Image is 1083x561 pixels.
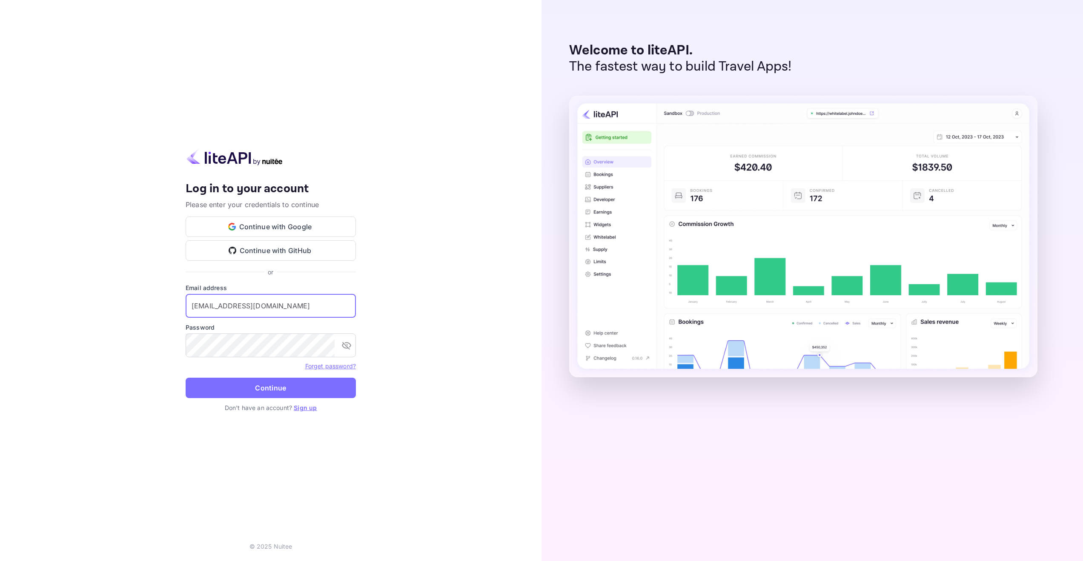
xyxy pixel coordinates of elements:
p: or [268,268,273,276]
p: Welcome to liteAPI. [569,43,792,59]
a: Sign up [294,404,317,411]
label: Password [186,323,356,332]
p: Please enter your credentials to continue [186,199,356,210]
button: Continue with GitHub [186,240,356,261]
h4: Log in to your account [186,182,356,196]
button: Continue with Google [186,216,356,237]
label: Email address [186,283,356,292]
button: Continue [186,378,356,398]
p: The fastest way to build Travel Apps! [569,59,792,75]
a: Forget password? [305,362,356,370]
p: © 2025 Nuitee [249,542,292,551]
img: liteapi [186,149,284,165]
p: Don't have an account? [186,403,356,412]
button: toggle password visibility [338,337,355,354]
input: Enter your email address [186,294,356,318]
img: liteAPI Dashboard Preview [569,96,1037,377]
a: Forget password? [305,362,356,370]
